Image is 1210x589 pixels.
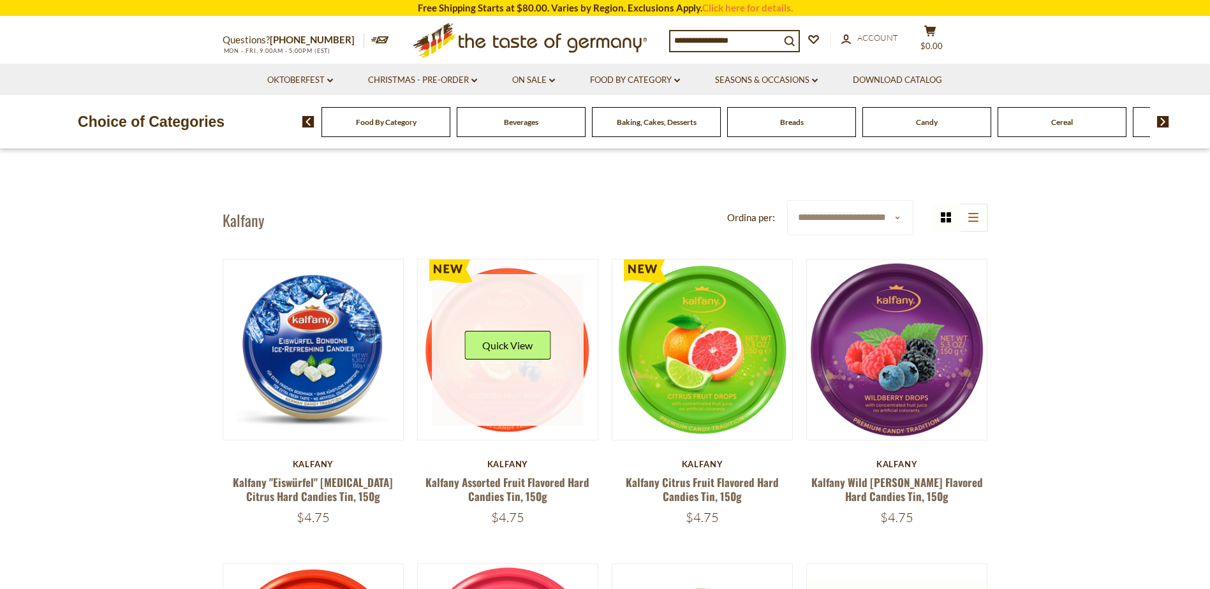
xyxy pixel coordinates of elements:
span: Account [857,33,898,43]
a: Kalfany Citrus Fruit Flavored Hard Candies Tin, 150g [626,474,779,504]
a: Breads [780,117,804,127]
span: $4.75 [880,509,913,525]
img: Kalfany [612,259,793,440]
span: MON - FRI, 9:00AM - 5:00PM (EST) [223,47,331,54]
a: Seasons & Occasions [715,73,818,87]
img: next arrow [1157,116,1169,127]
a: Cereal [1051,117,1073,127]
img: Kalfany [418,259,598,440]
a: Kalfany Assorted Fruit Flavored Hard Candies Tin, 150g [425,474,589,504]
p: Questions? [223,32,364,48]
a: On Sale [512,73,555,87]
h1: Kalfany [223,210,264,229]
span: $4.75 [686,509,719,525]
div: Kalfany [417,459,599,469]
a: Beverages [504,117,538,127]
span: $0.00 [920,41,943,51]
img: Kalfany [807,259,987,440]
a: Kalfany "Eiswürfel" [MEDICAL_DATA] Citrus Hard Candies Tin, 150g [233,474,393,504]
a: Oktoberfest [267,73,333,87]
img: Kalfany [223,259,404,440]
div: Kalfany [806,459,988,469]
a: Baking, Cakes, Desserts [617,117,697,127]
img: previous arrow [302,116,314,127]
a: Download Catalog [853,73,942,87]
span: $4.75 [297,509,330,525]
button: Quick View [464,331,550,360]
a: Click here for details. [702,2,793,13]
a: Food By Category [356,117,417,127]
a: Candy [916,117,938,127]
div: Kalfany [223,459,404,469]
a: Account [841,31,898,45]
a: Food By Category [590,73,680,87]
label: Ordina per: [727,210,775,226]
a: [PHONE_NUMBER] [270,34,355,45]
button: $0.00 [911,25,950,57]
a: Christmas - PRE-ORDER [368,73,477,87]
div: Kalfany [612,459,793,469]
span: $4.75 [491,509,524,525]
a: Kalfany Wild [PERSON_NAME] Flavored Hard Candies Tin, 150g [811,474,983,504]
